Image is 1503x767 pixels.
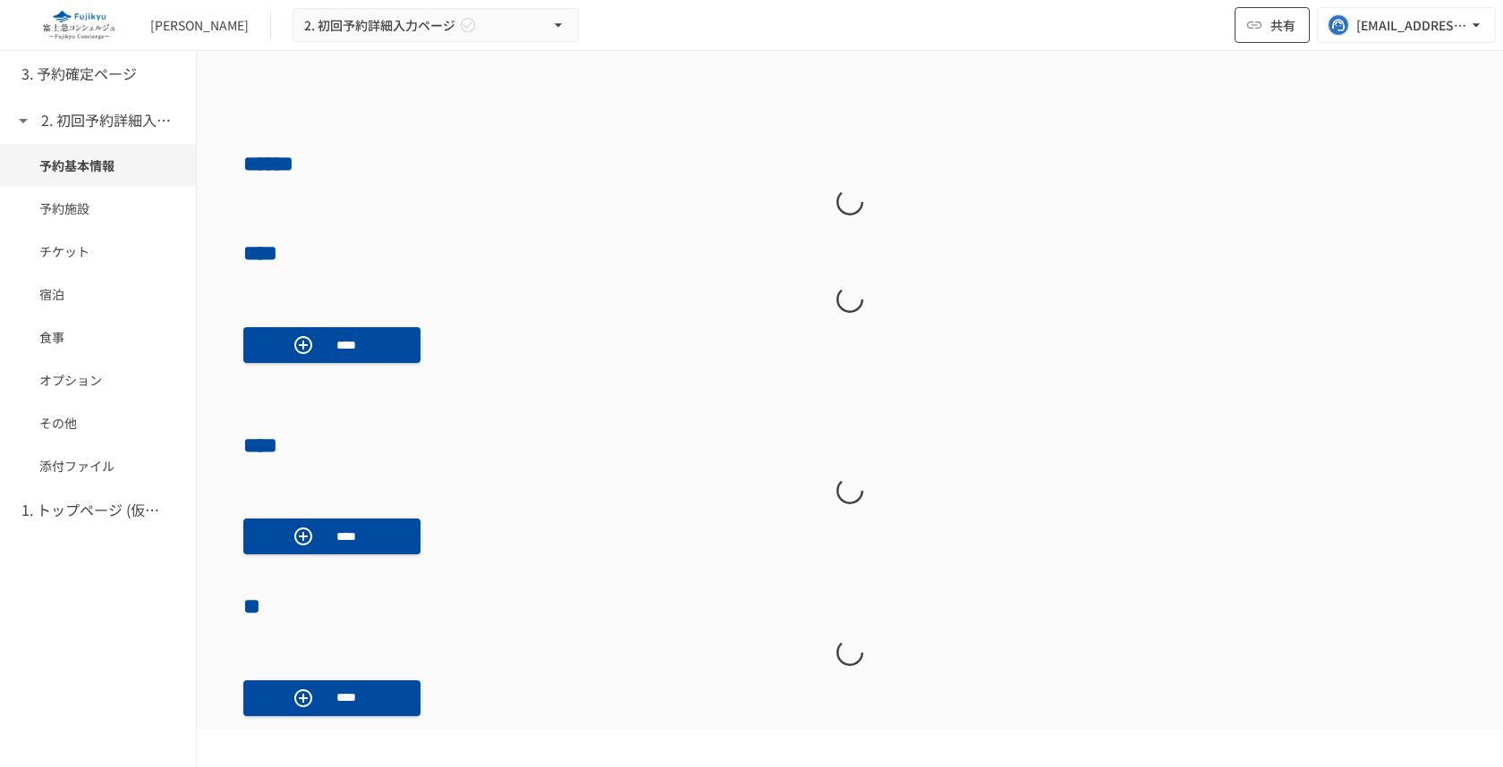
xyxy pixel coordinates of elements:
div: [PERSON_NAME] [150,16,249,35]
span: 添付ファイル [39,456,157,476]
h6: 1. トップページ (仮予約一覧) [21,499,165,522]
h6: 3. 予約確定ページ [21,63,137,86]
span: チケット [39,241,157,261]
div: [EMAIL_ADDRESS][DOMAIN_NAME] [1356,14,1467,37]
button: 共有 [1235,7,1310,43]
span: 2. 初回予約詳細入力ページ [304,14,455,37]
span: その他 [39,413,157,433]
span: オプション [39,370,157,390]
button: [EMAIL_ADDRESS][DOMAIN_NAME] [1317,7,1496,43]
span: 共有 [1270,15,1295,35]
img: eQeGXtYPV2fEKIA3pizDiVdzO5gJTl2ahLbsPaD2E4R [21,11,136,39]
span: 予約施設 [39,198,157,218]
h6: 2. 初回予約詳細入力ページ [41,109,184,132]
button: 2. 初回予約詳細入力ページ [293,8,579,43]
span: 食事 [39,327,157,347]
span: 予約基本情報 [39,156,157,175]
span: 宿泊 [39,284,157,304]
